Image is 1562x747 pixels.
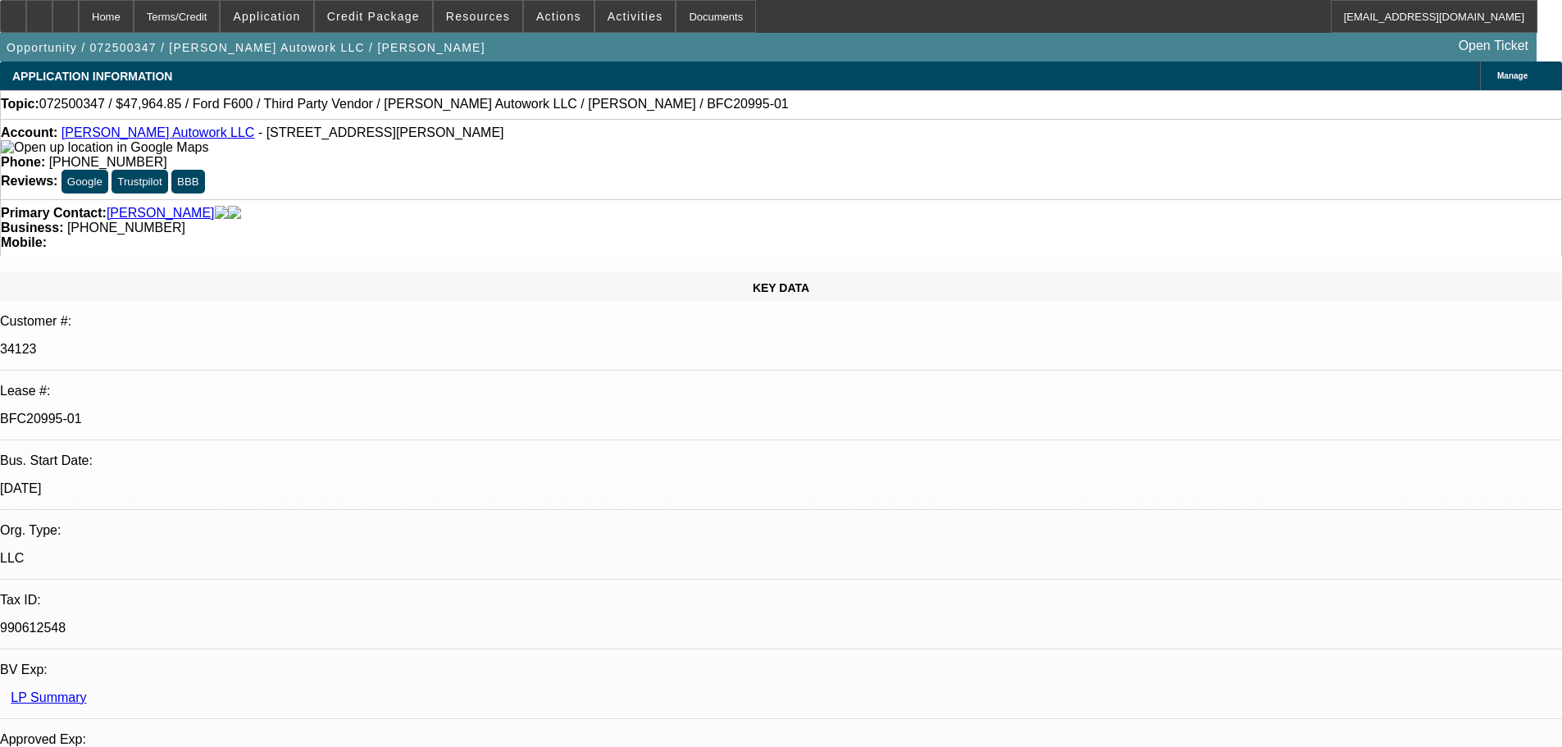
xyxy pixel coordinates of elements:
[12,70,172,83] span: APPLICATION INFORMATION
[7,41,485,54] span: Opportunity / 072500347 / [PERSON_NAME] Autowork LLC / [PERSON_NAME]
[107,206,215,221] a: [PERSON_NAME]
[446,10,510,23] span: Resources
[61,125,255,139] a: [PERSON_NAME] Autowork LLC
[11,690,86,704] a: LP Summary
[595,1,676,32] button: Activities
[753,281,809,294] span: KEY DATA
[315,1,432,32] button: Credit Package
[112,170,167,194] button: Trustpilot
[258,125,504,139] span: - [STREET_ADDRESS][PERSON_NAME]
[1,174,57,188] strong: Reviews:
[1,235,47,249] strong: Mobile:
[49,155,167,169] span: [PHONE_NUMBER]
[536,10,581,23] span: Actions
[524,1,594,32] button: Actions
[171,170,205,194] button: BBB
[1497,71,1528,80] span: Manage
[1,125,57,139] strong: Account:
[1,155,45,169] strong: Phone:
[1,140,208,155] img: Open up location in Google Maps
[1,140,208,154] a: View Google Maps
[1,206,107,221] strong: Primary Contact:
[327,10,420,23] span: Credit Package
[228,206,241,221] img: linkedin-icon.png
[1,97,39,112] strong: Topic:
[1452,32,1535,60] a: Open Ticket
[434,1,522,32] button: Resources
[233,10,300,23] span: Application
[61,170,108,194] button: Google
[221,1,312,32] button: Application
[608,10,663,23] span: Activities
[215,206,228,221] img: facebook-icon.png
[67,221,185,235] span: [PHONE_NUMBER]
[1,221,63,235] strong: Business:
[39,97,789,112] span: 072500347 / $47,964.85 / Ford F600 / Third Party Vendor / [PERSON_NAME] Autowork LLC / [PERSON_NA...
